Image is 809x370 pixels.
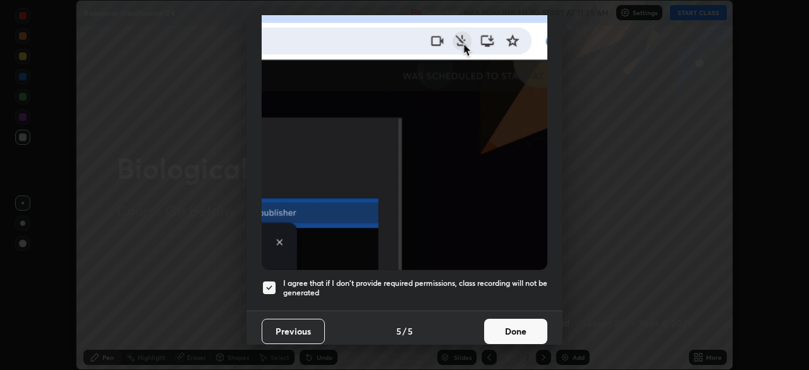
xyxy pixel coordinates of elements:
[403,324,406,338] h4: /
[283,278,547,298] h5: I agree that if I don't provide required permissions, class recording will not be generated
[408,324,413,338] h4: 5
[484,319,547,344] button: Done
[262,319,325,344] button: Previous
[396,324,401,338] h4: 5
